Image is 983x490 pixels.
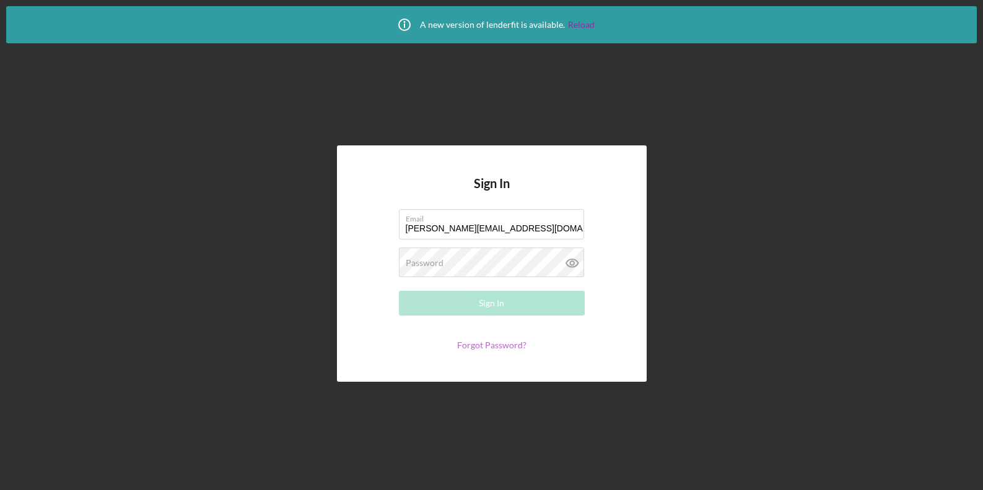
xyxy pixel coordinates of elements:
div: A new version of lenderfit is available. [389,9,595,40]
div: Sign In [479,291,504,316]
label: Password [406,258,443,268]
button: Sign In [399,291,585,316]
h4: Sign In [474,176,510,209]
a: Reload [568,20,595,30]
a: Forgot Password? [457,340,526,350]
label: Email [406,210,584,223]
